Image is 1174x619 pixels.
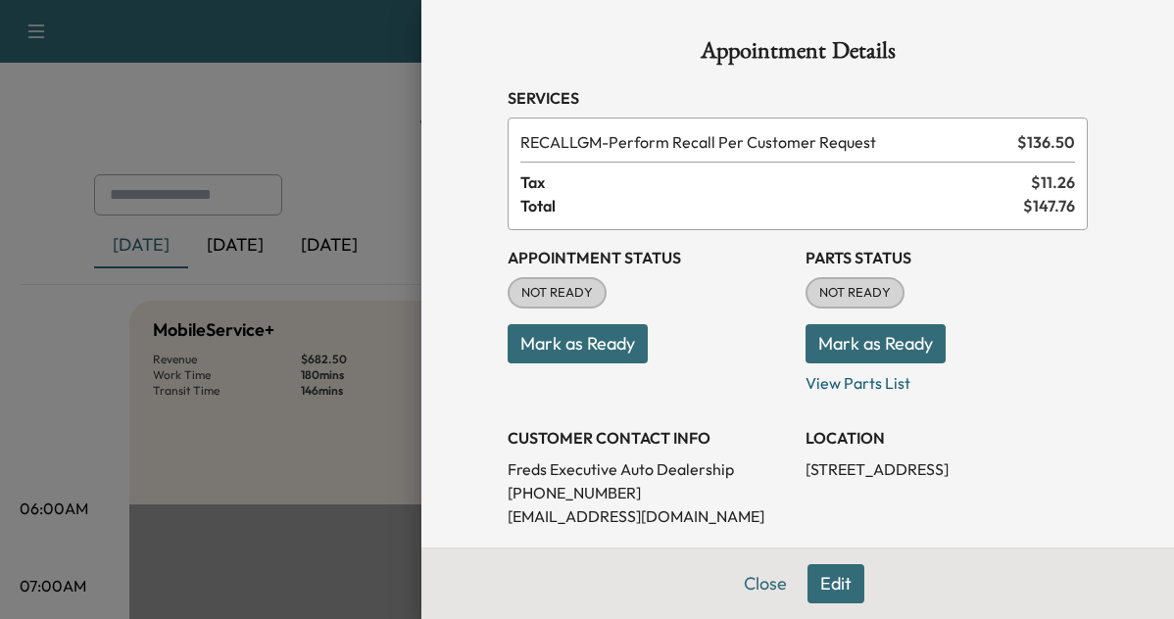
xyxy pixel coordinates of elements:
h1: Appointment Details [508,39,1088,71]
p: [STREET_ADDRESS] [806,457,1088,481]
button: Mark as Ready [806,324,946,363]
span: NOT READY [807,283,903,303]
span: NOT READY [510,283,605,303]
p: View Parts List [806,363,1088,395]
span: $ 136.50 [1017,130,1075,154]
p: [EMAIL_ADDRESS][DOMAIN_NAME] [508,504,790,528]
span: Total [520,194,1023,217]
p: [PHONE_NUMBER] [508,481,790,504]
span: Perform Recall Per Customer Request [520,130,1009,154]
span: $ 11.26 [1031,170,1075,194]
button: Edit [807,564,864,603]
button: Close [731,564,800,603]
h3: Services [508,86,1088,110]
button: Mark as Ready [508,324,648,363]
h3: Parts Status [806,246,1088,269]
span: $ 147.76 [1023,194,1075,217]
h3: CUSTOMER CONTACT INFO [508,426,790,450]
h3: Appointment Status [508,246,790,269]
span: Tax [520,170,1031,194]
p: Freds Executive Auto Dealership [508,457,790,481]
h3: LOCATION [806,426,1088,450]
